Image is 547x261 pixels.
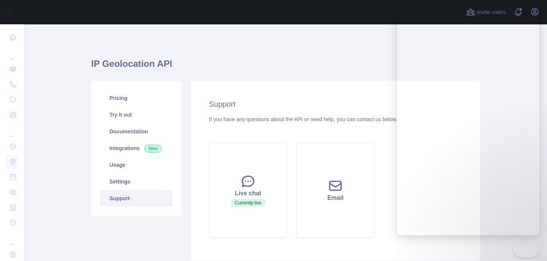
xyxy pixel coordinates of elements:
[218,189,278,198] div: Live chat
[231,199,265,207] span: Currently live
[209,99,462,109] h2: Support
[100,173,172,190] a: Settings
[397,4,539,236] iframe: Help Scout Beacon - Live Chat, Contact Form, and Knowledge Base
[91,58,480,76] h1: IP Geolocation API
[306,193,365,202] div: Email
[6,123,18,138] div: ...
[209,115,462,123] div: If you have any questions about the API or need help, you can contact us below.
[100,106,172,123] a: Try it out
[209,143,287,238] button: Live chatCurrently live
[100,157,172,173] a: Usage
[100,190,172,207] a: Support
[6,46,18,61] div: ...
[100,123,172,140] a: Documentation
[100,90,172,106] a: Pricing
[144,145,162,152] span: New
[6,231,18,246] div: ...
[100,140,172,157] a: Integrations New
[296,143,375,238] button: Email
[513,241,539,257] iframe: Help Scout Beacon - Close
